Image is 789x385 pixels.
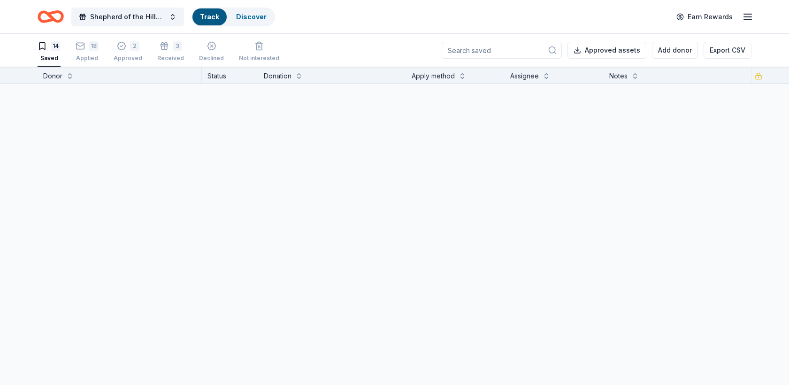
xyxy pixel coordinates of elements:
button: Shepherd of the Hills Fall Chicken BBQ Dinner & Auction [71,8,184,26]
span: Shepherd of the Hills Fall Chicken BBQ Dinner & Auction [90,11,165,23]
button: 3Received [157,38,184,67]
div: Apply method [412,70,455,82]
button: 2Approved [114,38,142,67]
button: TrackDiscover [192,8,275,26]
div: Approved [114,54,142,62]
div: Received [157,54,184,62]
div: Donor [43,70,62,82]
a: Discover [236,13,267,21]
a: Home [38,6,64,28]
button: 14Saved [38,38,61,67]
div: Applied [76,54,99,62]
div: Not interested [239,54,279,62]
div: Donation [264,70,291,82]
button: Not interested [239,38,279,67]
a: Track [200,13,219,21]
div: 18 [89,41,99,51]
div: Saved [38,54,61,62]
div: Status [202,67,258,84]
div: Declined [199,54,224,62]
button: Add donor [652,42,698,59]
div: 14 [51,41,61,51]
button: Approved assets [567,42,646,59]
div: Assignee [510,70,539,82]
div: Notes [609,70,628,82]
button: 18Applied [76,38,99,67]
input: Search saved [442,42,562,59]
button: Export CSV [704,42,751,59]
a: Earn Rewards [671,8,738,25]
div: 3 [173,41,182,51]
div: 2 [130,41,139,51]
button: Declined [199,38,224,67]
